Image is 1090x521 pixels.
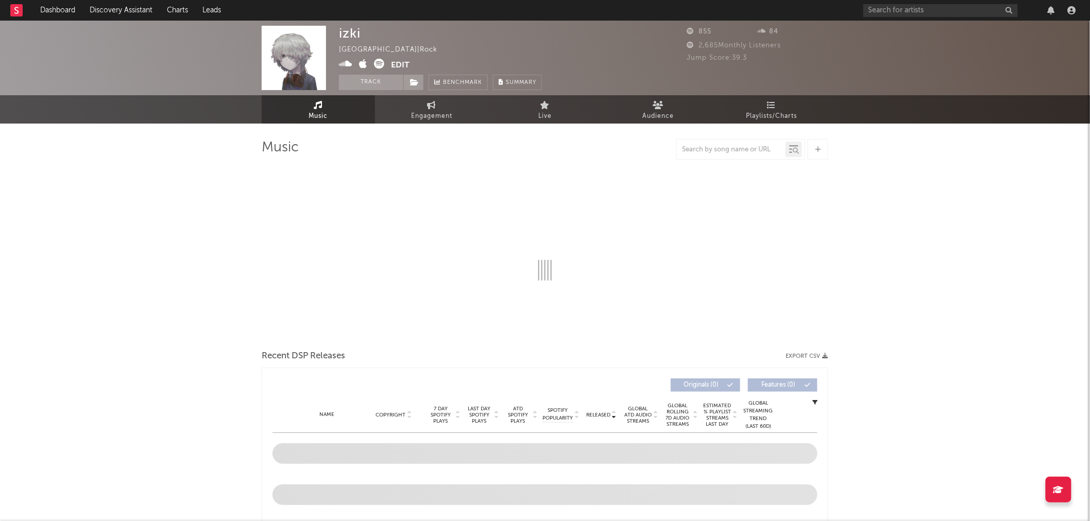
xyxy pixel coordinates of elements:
span: Global ATD Audio Streams [624,406,652,424]
button: Edit [391,59,410,72]
div: Name [293,411,361,419]
span: 84 [758,28,779,35]
button: Summary [493,75,542,90]
span: Spotify Popularity [543,407,573,422]
div: izki [339,26,361,41]
span: Live [538,110,552,123]
span: Jump Score: 39.3 [687,55,747,61]
span: 7 Day Spotify Plays [427,406,454,424]
span: Engagement [411,110,452,123]
span: Originals ( 0 ) [677,382,725,388]
span: Recent DSP Releases [262,350,345,362]
a: Engagement [375,95,488,124]
div: [GEOGRAPHIC_DATA] | Rock [339,44,449,56]
button: Features(0) [748,378,817,392]
span: Released [586,412,610,418]
span: Features ( 0 ) [755,382,802,388]
span: Music [309,110,328,123]
a: Live [488,95,602,124]
a: Benchmark [429,75,488,90]
span: Estimated % Playlist Streams Last Day [703,403,731,427]
a: Playlists/Charts [715,95,828,124]
span: Last Day Spotify Plays [466,406,493,424]
a: Music [262,95,375,124]
span: Summary [506,80,536,85]
input: Search for artists [863,4,1018,17]
span: 2,685 Monthly Listeners [687,42,781,49]
span: Audience [643,110,674,123]
span: Benchmark [443,77,482,89]
button: Export CSV [786,353,828,359]
span: Global Rolling 7D Audio Streams [663,403,692,427]
a: Audience [602,95,715,124]
span: Copyright [376,412,405,418]
span: ATD Spotify Plays [504,406,532,424]
span: Playlists/Charts [746,110,797,123]
input: Search by song name or URL [677,146,786,154]
div: Global Streaming Trend (Last 60D) [743,400,774,430]
button: Track [339,75,403,90]
button: Originals(0) [671,378,740,392]
span: 855 [687,28,711,35]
